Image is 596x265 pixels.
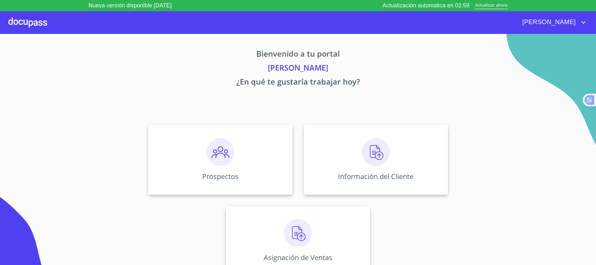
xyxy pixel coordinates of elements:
img: carga.png [284,219,312,247]
p: ¿En qué te gustaría trabajar hoy? [83,76,513,90]
p: [PERSON_NAME] [83,62,513,76]
span: [PERSON_NAME] [517,17,579,28]
p: Actualización automatica en 02:59 [383,1,470,10]
span: Actualizar ahora [475,2,507,9]
p: Nueva versión disponible [DATE] [89,1,172,10]
p: Asignación de Ventas [264,253,332,262]
p: Prospectos [202,172,238,181]
button: account of current user [517,17,588,28]
p: Información del Cliente [338,172,413,181]
img: carga.png [362,138,390,166]
p: Bienvenido a tu portal [83,48,513,62]
img: prospectos.png [206,138,234,166]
